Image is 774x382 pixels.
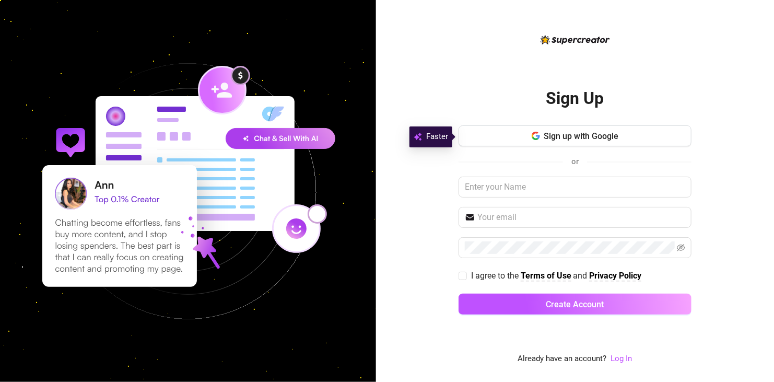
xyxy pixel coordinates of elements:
[459,125,691,146] button: Sign up with Google
[7,10,369,372] img: signup-background-D0MIrEPF.svg
[477,211,685,224] input: Your email
[546,88,604,109] h2: Sign Up
[518,353,607,365] span: Already have an account?
[521,271,571,281] strong: Terms of Use
[459,177,691,198] input: Enter your Name
[471,271,521,281] span: I agree to the
[589,271,641,282] a: Privacy Policy
[521,271,571,282] a: Terms of Use
[589,271,641,281] strong: Privacy Policy
[541,35,610,44] img: logo-BBDzfeDw.svg
[426,131,448,143] span: Faster
[544,131,619,141] span: Sign up with Google
[677,244,685,252] span: eye-invisible
[573,271,589,281] span: and
[459,294,691,315] button: Create Account
[611,353,632,365] a: Log In
[571,157,579,166] span: or
[414,131,422,143] img: svg%3e
[546,299,604,309] span: Create Account
[611,354,632,363] a: Log In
